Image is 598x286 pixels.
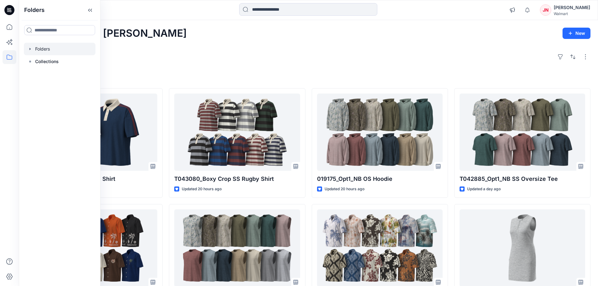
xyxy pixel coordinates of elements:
p: Updated 20 hours ago [182,186,222,192]
p: 019175_Opt1_NB OS Hoodie [317,175,443,183]
a: T042885_Opt1_NB SS Oversize Tee [460,94,585,171]
h2: Welcome back, [PERSON_NAME] [26,28,187,39]
h4: Styles [26,74,590,82]
p: T043080_Boxy Crop SS Rugby Shirt [174,175,300,183]
p: T042885_Opt1_NB SS Oversize Tee [460,175,585,183]
p: Updated a day ago [467,186,501,192]
button: New [563,28,590,39]
p: Collections [35,58,59,65]
a: 019175_Opt1_NB OS Hoodie [317,94,443,171]
div: JN [540,4,551,16]
p: Updated 20 hours ago [325,186,364,192]
div: Walmart [554,11,590,16]
div: [PERSON_NAME] [554,4,590,11]
a: T043080_Boxy Crop SS Rugby Shirt [174,94,300,171]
